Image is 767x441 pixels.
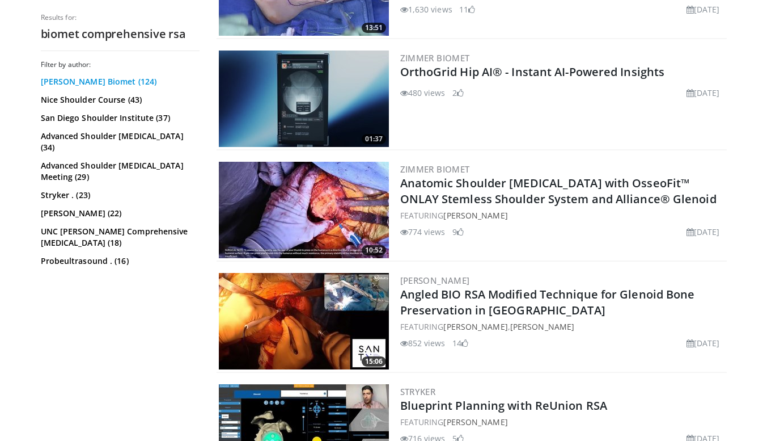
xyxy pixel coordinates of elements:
li: 14 [452,337,468,349]
a: UNC [PERSON_NAME] Comprehensive [MEDICAL_DATA] (18) [41,226,197,249]
li: [DATE] [687,87,720,99]
a: [PERSON_NAME] Biomet (124) [41,76,197,87]
span: 15:06 [362,356,386,367]
a: 15:06 [219,273,389,369]
a: OrthoGrid Hip AI® - Instant AI-Powered Insights [400,64,665,79]
a: Advanced Shoulder [MEDICAL_DATA] (34) [41,131,197,153]
li: [DATE] [687,337,720,349]
h2: biomet comprehensive rsa [41,27,200,41]
li: 1,630 views [400,3,452,15]
li: [DATE] [687,3,720,15]
li: [DATE] [687,226,720,238]
li: 852 views [400,337,446,349]
a: Stryker . (23) [41,190,197,201]
a: Nice Shoulder Course (43) [41,94,197,106]
a: 01:37 [219,51,389,147]
a: 10:52 [219,162,389,258]
span: 13:51 [362,23,386,33]
li: 774 views [400,226,446,238]
a: [PERSON_NAME] (22) [41,208,197,219]
a: [PERSON_NAME] [443,321,507,332]
a: Advanced Shoulder [MEDICAL_DATA] Meeting (29) [41,160,197,183]
div: FEATURING [400,416,724,428]
a: [PERSON_NAME] [443,210,507,221]
div: FEATURING , [400,321,724,333]
li: 9 [452,226,464,238]
a: Zimmer Biomet [400,52,470,64]
a: Stryker [400,386,436,397]
img: d0d7e1f6-f7e6-4a39-b509-19bc4574fff1.300x170_q85_crop-smart_upscale.jpg [219,273,389,369]
a: Anatomic Shoulder [MEDICAL_DATA] with OsseoFit™ ONLAY Stemless Shoulder System and Alliance® Glenoid [400,175,717,207]
h3: Filter by author: [41,60,200,69]
span: 10:52 [362,245,386,255]
a: Probeultrasound . (16) [41,255,197,267]
a: San Diego Shoulder Institute (37) [41,112,197,124]
li: 11 [459,3,475,15]
p: Results for: [41,13,200,22]
a: Zimmer Biomet [400,163,470,175]
a: [PERSON_NAME] [443,417,507,427]
img: 51d03d7b-a4ba-45b7-9f92-2bfbd1feacc3.300x170_q85_crop-smart_upscale.jpg [219,51,389,147]
li: 480 views [400,87,446,99]
div: FEATURING [400,209,724,221]
img: 68921608-6324-4888-87da-a4d0ad613160.300x170_q85_crop-smart_upscale.jpg [219,162,389,258]
span: 01:37 [362,134,386,144]
a: [PERSON_NAME] [400,275,470,286]
a: [PERSON_NAME] [510,321,574,332]
li: 2 [452,87,464,99]
a: Blueprint Planning with ReUnion RSA [400,398,608,413]
a: Angled BIO RSA Modified Technique for Glenoid Bone Preservation in [GEOGRAPHIC_DATA] [400,287,695,318]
